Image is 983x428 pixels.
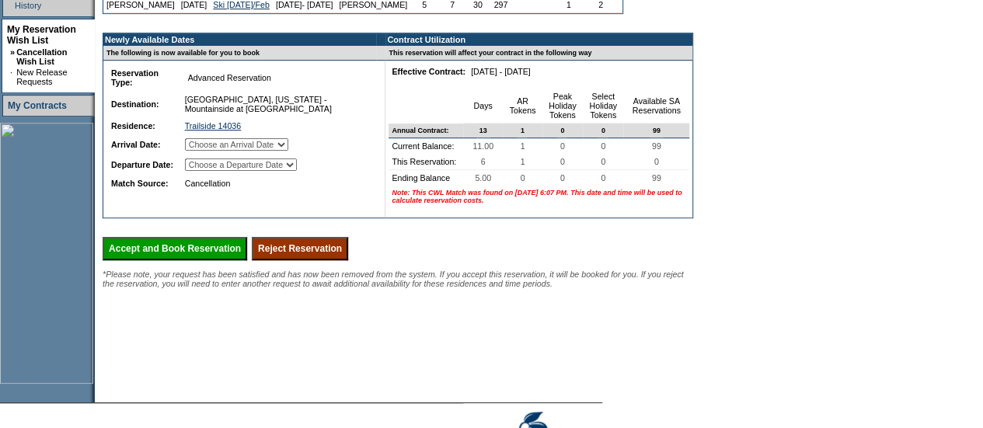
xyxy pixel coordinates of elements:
span: 11.00 [469,138,497,154]
span: 0 [651,154,662,169]
b: Effective Contract: [392,67,465,76]
span: 0 [557,154,568,169]
span: 1 [517,154,528,169]
td: Note: This CWL Match was found on [DATE] 6:07 PM. This date and time will be used to calculate re... [389,186,689,207]
td: The following is now available for you to book [103,46,376,61]
b: Destination: [111,99,159,109]
td: Available SA Reservations [623,89,689,124]
a: My Reservation Wish List [7,24,76,46]
td: Ending Balance [389,170,463,186]
td: Days [463,89,503,124]
span: 0 [598,124,608,137]
td: Cancellation [182,176,372,191]
td: Select Holiday Tokens [583,89,623,124]
span: 99 [649,138,664,154]
td: AR Tokens [503,89,542,124]
span: 0 [598,170,608,186]
a: New Release Requests [16,68,67,86]
a: My Contracts [8,100,67,111]
b: Departure Date: [111,160,173,169]
td: This reservation will affect your contract in the following way [385,46,692,61]
b: Reservation Type: [111,68,159,87]
td: · [10,68,15,86]
span: 0 [557,124,567,137]
b: » [10,47,15,57]
b: Match Source: [111,179,168,188]
span: 0 [598,154,608,169]
span: 1 [518,124,528,137]
td: [GEOGRAPHIC_DATA], [US_STATE] - Mountainside at [GEOGRAPHIC_DATA] [182,92,372,117]
span: 5.00 [472,170,494,186]
nobr: [DATE] - [DATE] [471,67,531,76]
span: 13 [476,124,490,137]
input: Reject Reservation [252,237,348,260]
a: Trailside 14036 [185,121,241,130]
span: 0 [557,170,568,186]
span: 99 [650,124,664,137]
span: 0 [598,138,608,154]
td: This Reservation: [389,154,463,170]
b: Arrival Date: [111,140,160,149]
span: 99 [649,170,664,186]
a: Cancellation Wish List [16,47,67,66]
input: Accept and Book Reservation [103,237,247,260]
span: 1 [517,138,528,154]
span: 0 [557,138,568,154]
b: Residence: [111,121,155,130]
td: Current Balance: [389,138,463,154]
span: Advanced Reservation [185,70,274,85]
td: Contract Utilization [385,33,692,46]
span: *Please note, your request has been satisfied and has now been removed from the system. If you ac... [103,270,684,288]
span: 0 [517,170,528,186]
span: 6 [478,154,489,169]
td: Peak Holiday Tokens [542,89,583,124]
td: Newly Available Dates [103,33,376,46]
td: Annual Contract: [389,124,463,138]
